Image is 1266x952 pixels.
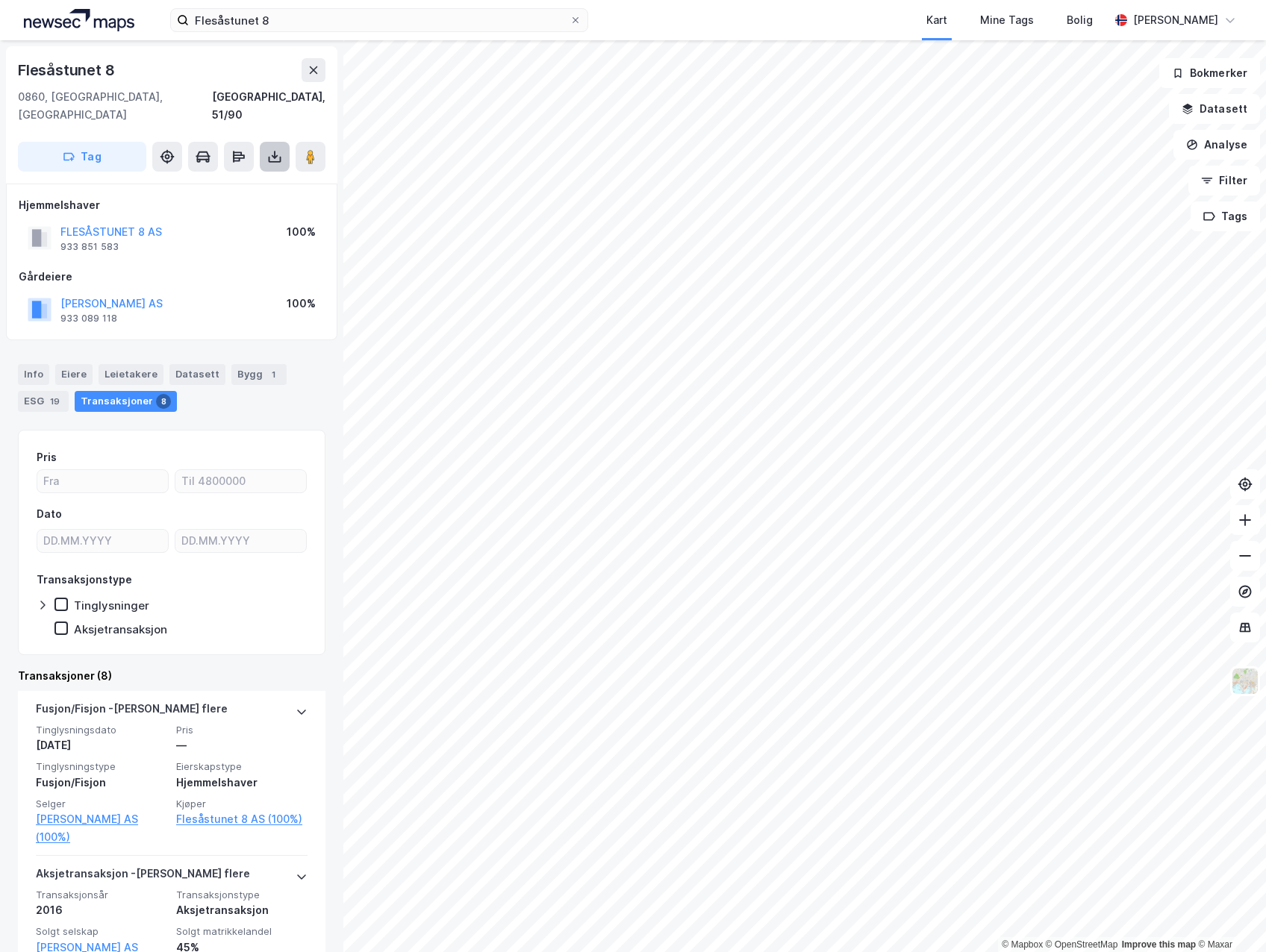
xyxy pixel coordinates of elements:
div: Info [18,364,49,385]
div: Transaksjonstype [37,571,132,589]
iframe: Chat Widget [1191,880,1266,952]
a: Improve this map [1122,939,1196,950]
input: DD.MM.YYYY [37,530,168,552]
button: Datasett [1169,94,1260,124]
a: Mapbox [1002,939,1043,950]
span: Eierskapstype [176,760,308,773]
input: Søk på adresse, matrikkel, gårdeiere, leietakere eller personer [189,9,570,31]
button: Filter [1188,166,1260,195]
div: 933 851 583 [60,241,119,253]
span: Transaksjonstype [176,889,308,901]
div: Eiere [55,364,93,385]
div: ESG [18,391,69,412]
div: Transaksjoner [75,391,177,412]
div: Aksjetransaksjon [176,901,308,919]
div: Mine Tags [980,11,1034,29]
span: Solgt matrikkelandel [176,925,308,938]
div: 1 [266,367,281,382]
div: [GEOGRAPHIC_DATA], 51/90 [212,88,325,124]
div: Bolig [1067,11,1093,29]
div: 2016 [36,901,167,919]
div: [DATE] [36,736,167,754]
div: Dato [37,505,62,523]
div: Hjemmelshaver [19,196,325,214]
button: Tag [18,142,146,172]
div: Hjemmelshaver [176,774,308,792]
div: 19 [47,394,63,409]
div: Pris [37,448,57,466]
div: Aksjetransaksjon - [PERSON_NAME] flere [36,865,250,889]
div: 100% [287,223,316,241]
a: [PERSON_NAME] AS (100%) [36,810,167,846]
img: logo.a4113a55bc3d86da70a041830d287a7e.svg [24,9,134,31]
span: Tinglysningstype [36,760,167,773]
button: Analyse [1173,130,1260,160]
div: Kart [926,11,947,29]
div: Aksjetransaksjon [74,622,167,636]
div: — [176,736,308,754]
div: Bygg [231,364,287,385]
div: Kontrollprogram for chat [1191,880,1266,952]
img: Z [1231,667,1259,695]
div: Flesåstunet 8 [18,58,117,82]
span: Transaksjonsår [36,889,167,901]
button: Tags [1191,201,1260,231]
span: Kjøper [176,798,308,810]
div: Tinglysninger [74,598,149,613]
button: Bokmerker [1159,58,1260,88]
div: 8 [156,394,171,409]
a: Flesåstunet 8 AS (100%) [176,810,308,828]
div: Leietakere [99,364,163,385]
div: Fusjon/Fisjon - [PERSON_NAME] flere [36,700,228,724]
input: DD.MM.YYYY [175,530,306,552]
div: Gårdeiere [19,268,325,286]
div: Fusjon/Fisjon [36,774,167,792]
input: Fra [37,470,168,492]
span: Tinglysningsdato [36,724,167,736]
div: 933 089 118 [60,313,117,325]
div: Transaksjoner (8) [18,667,325,685]
span: Pris [176,724,308,736]
div: [PERSON_NAME] [1133,11,1218,29]
span: Solgt selskap [36,925,167,938]
input: Til 4800000 [175,470,306,492]
span: Selger [36,798,167,810]
div: 100% [287,295,316,313]
a: OpenStreetMap [1046,939,1118,950]
div: Datasett [169,364,225,385]
div: 0860, [GEOGRAPHIC_DATA], [GEOGRAPHIC_DATA] [18,88,212,124]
